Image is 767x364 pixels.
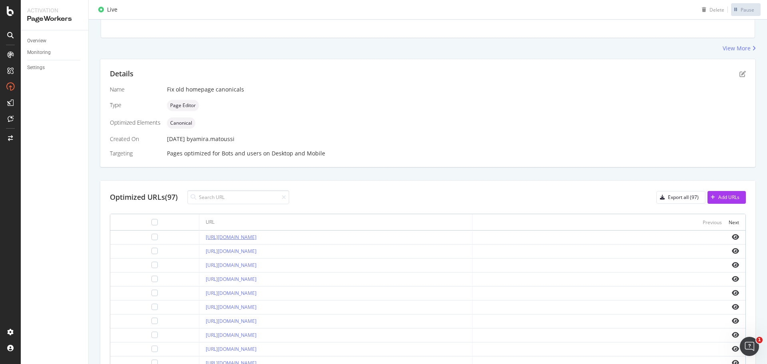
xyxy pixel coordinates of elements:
div: Name [110,86,161,93]
a: [URL][DOMAIN_NAME] [206,318,256,324]
div: Activation [27,6,82,14]
div: Pause [741,6,754,13]
a: [URL][DOMAIN_NAME] [206,346,256,352]
a: [URL][DOMAIN_NAME] [206,234,256,241]
a: Settings [27,64,83,72]
div: Overview [27,37,46,45]
div: Type [110,101,161,109]
div: URL [206,219,215,226]
i: eye [732,346,739,352]
div: PageWorkers [27,14,82,24]
div: Add URLs [718,194,739,201]
span: Canonical [170,121,192,125]
div: by amira.matoussi [187,135,234,143]
i: eye [732,248,739,254]
button: Pause [731,3,761,16]
div: Fix old homepage canonicals [167,86,746,93]
div: Bots and users [222,149,262,157]
a: [URL][DOMAIN_NAME] [206,332,256,338]
input: Search URL [187,190,289,204]
div: Settings [27,64,45,72]
div: Details [110,69,133,79]
button: Delete [699,3,724,16]
a: View More [723,44,756,52]
i: eye [732,262,739,268]
div: Targeting [110,149,161,157]
div: [DATE] [167,135,746,143]
i: eye [732,276,739,282]
div: pen-to-square [739,71,746,77]
a: Overview [27,37,83,45]
div: neutral label [167,100,199,111]
div: Delete [709,6,724,13]
div: Optimized Elements [110,119,161,127]
a: [URL][DOMAIN_NAME] [206,262,256,269]
span: 1 [756,337,763,343]
div: Export all (97) [668,194,699,201]
a: [URL][DOMAIN_NAME] [206,276,256,282]
button: Add URLs [707,191,746,204]
a: [URL][DOMAIN_NAME] [206,304,256,310]
i: eye [732,318,739,324]
div: Desktop and Mobile [272,149,325,157]
div: Monitoring [27,48,51,57]
div: Optimized URLs (97) [110,192,178,203]
a: [URL][DOMAIN_NAME] [206,248,256,255]
div: Next [729,219,739,226]
div: Pages optimized for on [167,149,746,157]
div: neutral label [167,117,195,129]
a: [URL][DOMAIN_NAME] [206,290,256,296]
i: eye [732,290,739,296]
div: View More [723,44,751,52]
div: Previous [703,219,722,226]
span: Page Editor [170,103,196,108]
a: Monitoring [27,48,83,57]
div: Live [107,6,117,14]
button: Previous [703,217,722,227]
iframe: Intercom live chat [740,337,759,356]
button: Export all (97) [656,191,705,204]
i: eye [732,234,739,240]
i: eye [732,332,739,338]
button: Next [729,217,739,227]
i: eye [732,304,739,310]
div: Created On [110,135,161,143]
